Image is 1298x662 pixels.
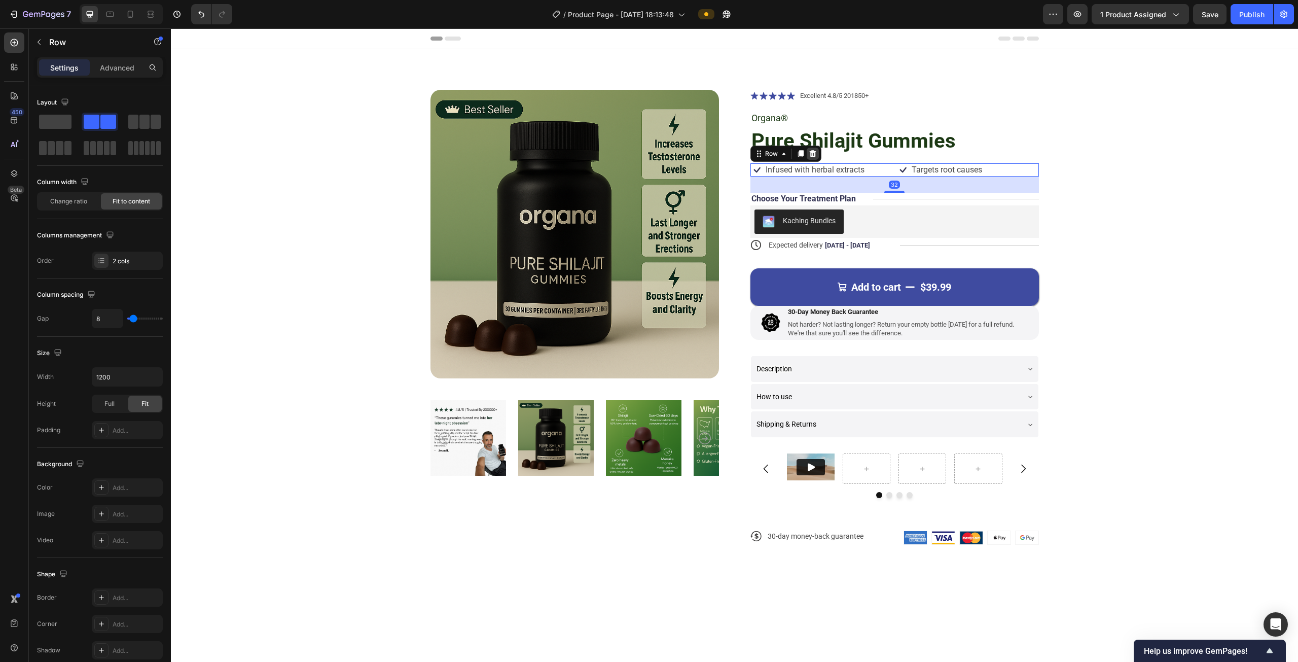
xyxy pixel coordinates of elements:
div: Color [37,483,53,492]
div: Size [37,346,64,360]
button: Dot [736,464,742,470]
span: / [563,9,566,20]
img: gempages_504858866593301383-dae6030f-d36b-498c-a6da-1871e110c46c.png [733,503,756,516]
div: 32 [718,152,729,160]
span: Full [104,399,115,408]
span: 1 product assigned [1100,9,1166,20]
div: Publish [1239,9,1265,20]
button: Carousel Back Arrow [268,404,280,416]
div: Corner [37,619,57,629]
p: 30-day money-back guarantee [597,503,693,512]
p: Targets root causes [741,136,811,147]
div: Add... [113,510,160,519]
button: Show survey - Help us improve GemPages! [1144,645,1276,657]
div: 2 cols [113,257,160,266]
p: Infused with herbal extracts [595,136,694,147]
div: Video [37,536,53,545]
p: Choose Your Treatment Plan [581,165,685,176]
button: Dot [726,464,732,470]
div: Add... [113,426,160,435]
div: Add... [113,536,160,545]
div: Add... [113,594,160,603]
div: Height [37,399,56,408]
div: Gap [37,314,49,323]
span: Help us improve GemPages! [1144,646,1264,656]
iframe: Design area [171,28,1298,662]
div: Padding [37,426,60,435]
div: Undo/Redo [191,4,232,24]
span: Shipping & Returns [586,392,645,400]
div: 450 [10,108,24,116]
button: Carousel Next Arrow [838,426,867,455]
div: Open Intercom Messenger [1264,612,1288,637]
span: Change ratio [50,197,87,206]
span: Fit to content [113,197,150,206]
div: $39.99 [748,251,781,266]
div: Rich Text Editor. Editing area: main [628,61,699,74]
p: Settings [50,62,79,73]
span: How to use [586,364,621,372]
div: Shape [37,568,69,581]
div: Width [37,372,54,381]
p: 7 [66,8,71,20]
div: Add... [113,620,160,629]
div: Layout [37,96,71,110]
div: Add... [113,646,160,655]
p: Not harder? Not lasting longer? Return your empty bottle [DATE] for a full refund. We're that sur... [617,292,859,309]
button: Carousel Back Arrow [581,426,609,455]
div: Column spacing [37,288,97,302]
img: gempages_504858866593301383-75160fd5-300f-44ca-8dac-e99240fcd6a4.png [845,503,868,516]
button: Dot [705,464,711,470]
span: Save [1202,10,1218,19]
span: Expected delivery [598,213,652,221]
div: Kaching Bundles [612,187,665,198]
div: Rich Text Editor. Editing area: main [580,82,868,99]
button: Carousel Next Arrow [528,404,540,416]
p: Excellent 4.8/5 201850+ [629,62,698,73]
span: Fit [141,399,149,408]
img: gempages_504858866593301383-7568d73a-1421-489b-98ed-8b161373b0e2.png [761,503,784,516]
p: Advanced [100,62,134,73]
div: Beta [8,186,24,194]
div: Order [37,256,54,265]
img: gempages_504858866593301383-97612b60-c964-40b9-ac7d-e30fed5e0a73.png [588,282,612,306]
button: Publish [1231,4,1273,24]
img: KachingBundles.png [592,187,604,199]
button: 7 [4,4,76,24]
input: Auto [92,309,123,328]
h1: Pure Shilajit Gummies [580,98,868,127]
img: Alt image [616,425,664,452]
p: 30-Day Money Back Guarantee [617,280,859,288]
button: 1 product assigned [1092,4,1189,24]
div: Image [37,509,55,518]
button: Dot [715,464,722,470]
div: Add... [113,483,160,493]
button: Kaching Bundles [584,181,673,205]
button: Save [1193,4,1227,24]
span: Description [586,336,621,344]
div: Column width [37,176,91,189]
button: Play [626,431,654,447]
div: Add to cart [680,252,730,265]
img: gempages_504858866593301383-46a299f2-4eec-4bbc-840c-bc05f3d64a2f.png [789,503,812,516]
button: Add to cart [580,240,868,277]
img: gempages_504858866593301383-47bff6ec-8dae-4c1d-af34-dc481aec2b40.png [817,503,840,516]
span: [DATE] - [DATE] [654,213,699,221]
div: Columns management [37,229,116,242]
p: Row [49,36,135,48]
input: Auto [92,368,162,386]
div: Row [592,121,609,130]
span: Organa® [581,84,617,95]
span: Product Page - [DATE] 18:13:48 [568,9,674,20]
div: Shadow [37,646,60,655]
div: Border [37,593,57,602]
div: Background [37,458,86,471]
